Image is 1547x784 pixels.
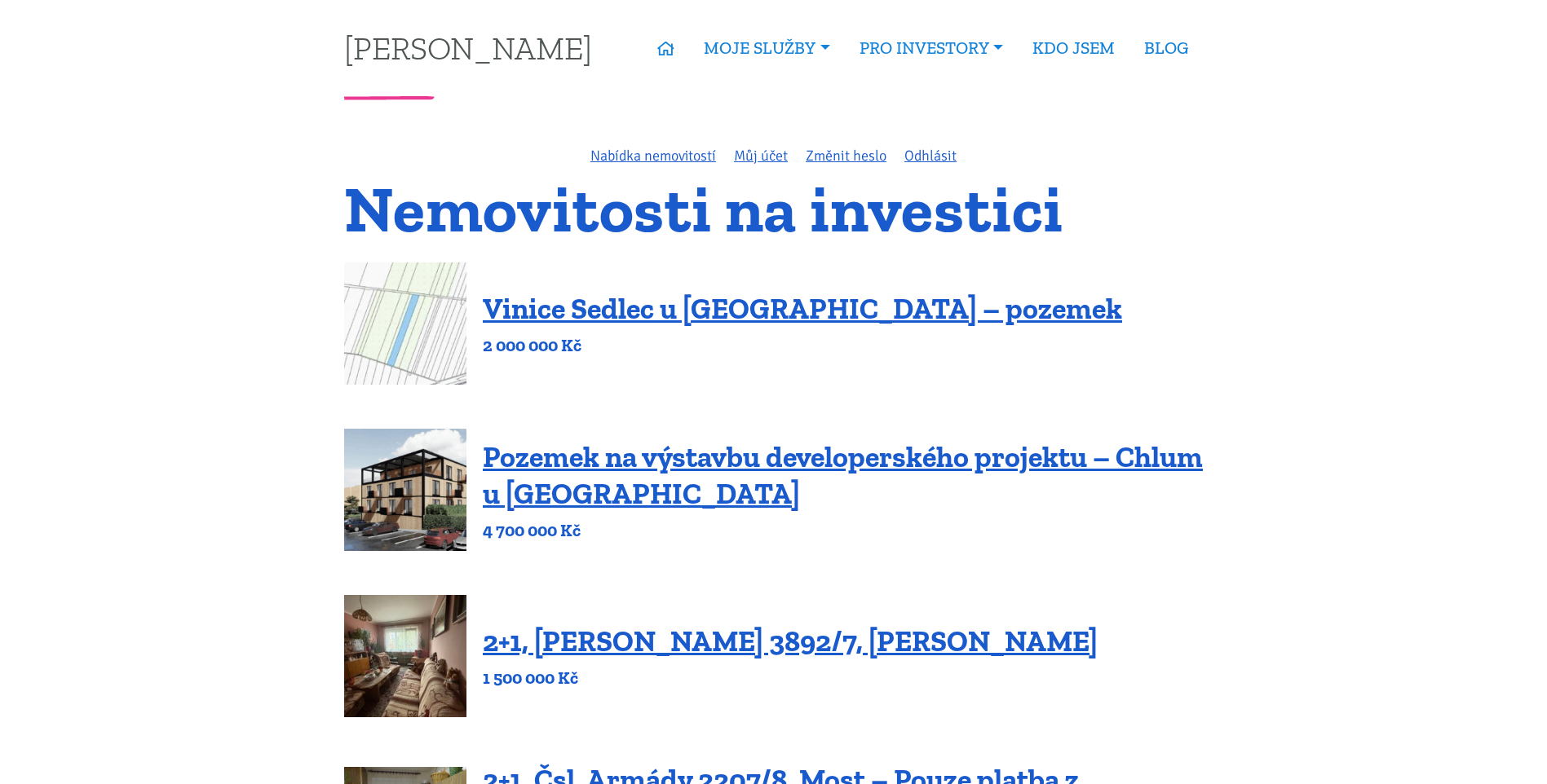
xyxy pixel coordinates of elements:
p: 4 700 000 Kč [483,519,1203,542]
a: Pozemek na výstavbu developerského projektu – Chlum u [GEOGRAPHIC_DATA] [483,439,1203,511]
a: Odhlásit [904,147,957,165]
p: 1 500 000 Kč [483,667,1098,689]
h1: Nemovitosti na investici [344,182,1203,236]
p: 2 000 000 Kč [483,334,1122,357]
a: KDO JSEM [1018,29,1129,67]
a: MOJE SLUŽBY [689,29,844,67]
a: Změnit heslo [806,147,886,165]
a: BLOG [1129,29,1203,67]
a: Nabídka nemovitostí [590,147,716,165]
a: [PERSON_NAME] [344,32,592,64]
a: PRO INVESTORY [845,29,1018,67]
a: Vinice Sedlec u [GEOGRAPHIC_DATA] – pozemek [483,291,1122,326]
a: Můj účet [734,147,788,165]
a: 2+1, [PERSON_NAME] 3892/7, [PERSON_NAME] [483,623,1098,658]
